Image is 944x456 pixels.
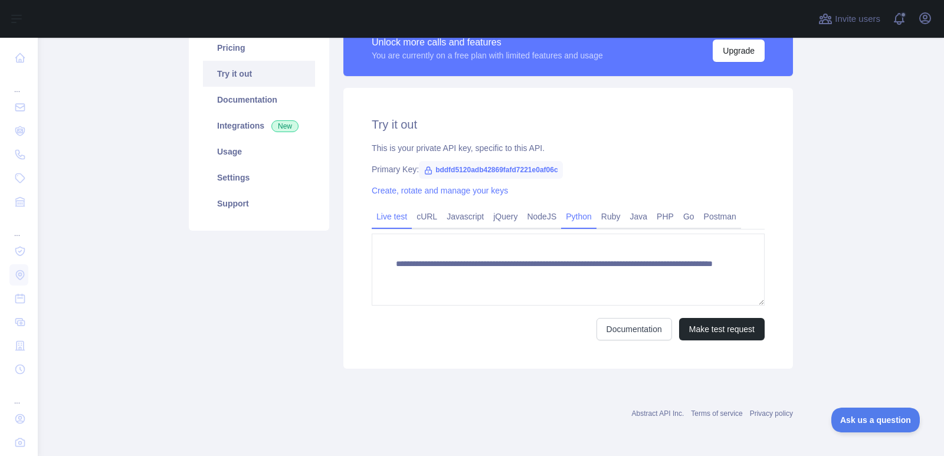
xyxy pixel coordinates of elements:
[678,207,699,226] a: Go
[679,318,765,340] button: Make test request
[816,9,883,28] button: Invite users
[442,207,489,226] a: Javascript
[203,113,315,139] a: Integrations New
[691,409,742,418] a: Terms of service
[835,12,880,26] span: Invite users
[699,207,741,226] a: Postman
[203,191,315,216] a: Support
[271,120,299,132] span: New
[372,35,603,50] div: Unlock more calls and features
[419,161,562,179] span: bddfd5120adb42869fafd7221e0af06c
[372,163,765,175] div: Primary Key:
[9,215,28,238] div: ...
[9,382,28,406] div: ...
[489,207,522,226] a: jQuery
[203,165,315,191] a: Settings
[372,50,603,61] div: You are currently on a free plan with limited features and usage
[750,409,793,418] a: Privacy policy
[372,116,765,133] h2: Try it out
[9,71,28,94] div: ...
[372,142,765,154] div: This is your private API key, specific to this API.
[203,61,315,87] a: Try it out
[596,207,625,226] a: Ruby
[412,207,442,226] a: cURL
[652,207,678,226] a: PHP
[203,139,315,165] a: Usage
[372,186,508,195] a: Create, rotate and manage your keys
[632,409,684,418] a: Abstract API Inc.
[203,35,315,61] a: Pricing
[831,408,920,432] iframe: Toggle Customer Support
[203,87,315,113] a: Documentation
[561,207,596,226] a: Python
[713,40,765,62] button: Upgrade
[625,207,653,226] a: Java
[596,318,672,340] a: Documentation
[522,207,561,226] a: NodeJS
[372,207,412,226] a: Live test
